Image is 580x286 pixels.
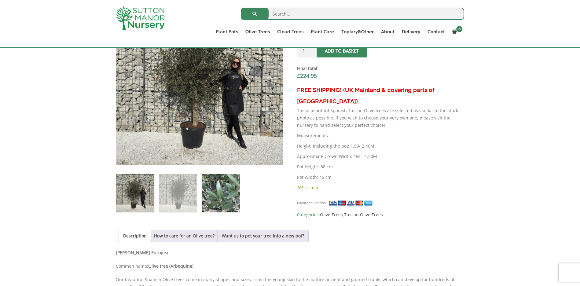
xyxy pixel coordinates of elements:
a: How to care for an Olive tree? [154,230,215,242]
img: payment supported [329,200,375,206]
b: Olive tree (Arbequina) [148,263,193,269]
span: 0 [456,26,462,32]
img: Tuscan Olive Tree XXL 1.90 - 2.40 - Image 3 [202,174,240,212]
p: These beautiful Spanish Tuscan Olive trees are selected as similar to the stock photo as possible... [297,107,464,129]
span: £ [297,72,300,79]
a: Olive Trees [242,28,273,36]
p: Pot Height: 38 cm [297,163,464,170]
a: 0 [449,28,464,36]
p: Measurements: [297,132,464,139]
p: Approximate Crown Width: 1M – 1.20M [297,153,464,160]
span: Categories: , [297,211,464,218]
dt: Final total [297,65,464,72]
a: Plant Pots [212,28,242,36]
h3: FREE SHIPPING! (UK Mainland & covering parts of [GEOGRAPHIC_DATA]) [297,84,464,107]
a: Contact [424,28,449,36]
input: Product quantity [297,44,315,57]
a: Cloud Trees [273,28,307,36]
p: Common name: [116,262,464,270]
button: Add to basket [317,44,367,57]
img: Tuscan Olive Tree XXL 1.90 - 2.40 - Image 2 [159,174,197,212]
a: Description [123,230,147,242]
input: Search... [241,8,464,20]
a: Plant Care [307,28,338,36]
a: About [377,28,398,36]
img: Tuscan Olive Tree XXL 1.90 - 2.40 [116,174,154,212]
a: Topiary&Other [338,28,377,36]
a: Delivery [398,28,424,36]
a: Tuscan Olive Trees [344,212,383,218]
small: Payment Options: [297,200,327,205]
p: Height, including the pot: 1.90- 2.40M [297,142,464,150]
a: Want us to pot your tree into a new pot? [222,230,304,242]
img: logo [116,6,165,30]
bdi: 224.95 [297,72,317,79]
p: Pot Width: 45 cm [297,174,464,181]
p: 106 in stock [297,184,464,191]
a: Olive Trees [320,212,343,218]
b: [PERSON_NAME] Europea [116,250,168,255]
